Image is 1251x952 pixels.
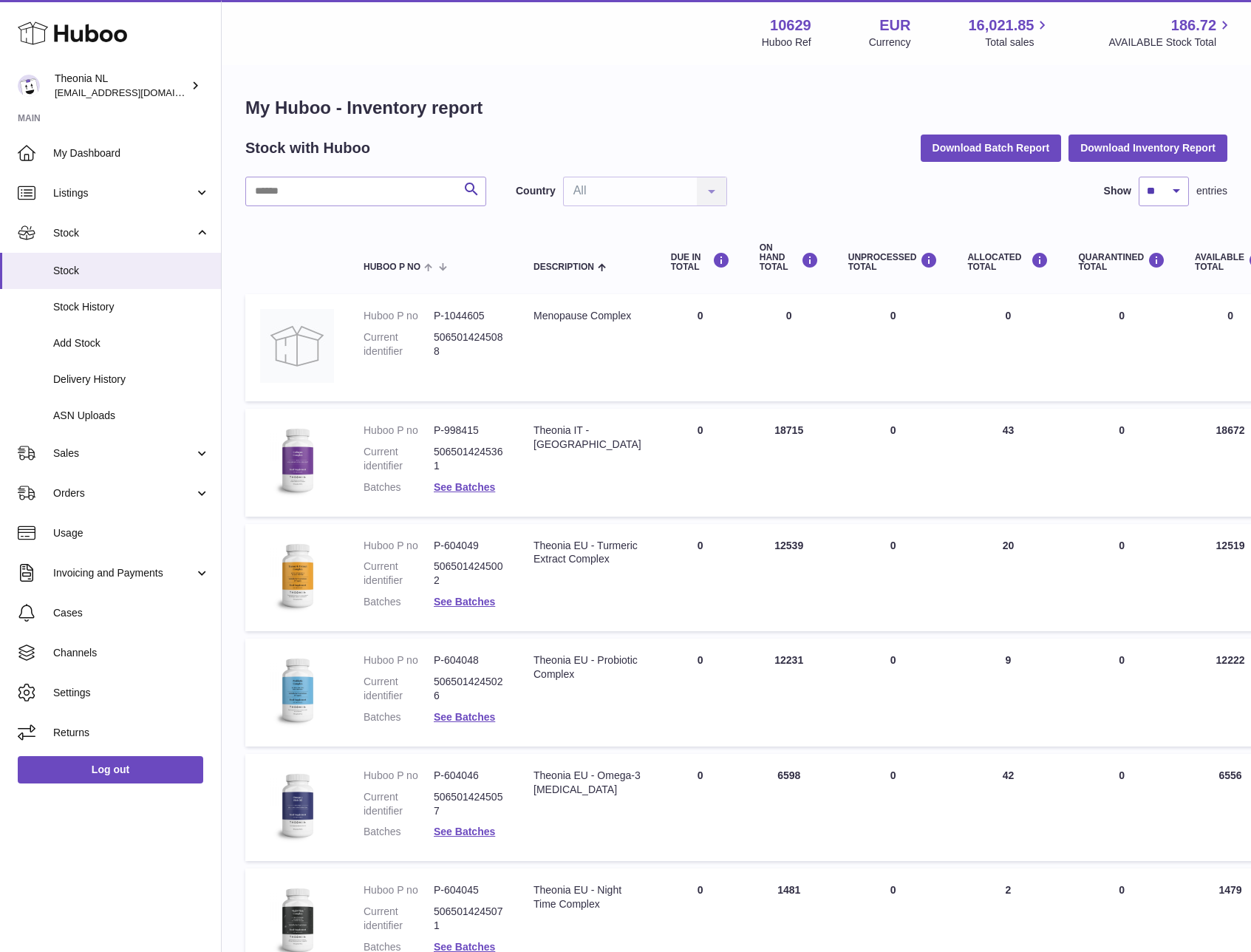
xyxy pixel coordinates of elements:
dt: Huboo P no [364,539,434,553]
span: Cases [53,606,210,620]
img: info@wholesomegoods.eu [18,75,40,97]
td: 12539 [745,524,834,632]
dd: 5065014245361 [434,445,504,473]
button: Download Batch Report [921,135,1062,161]
span: 0 [1119,310,1125,322]
span: entries [1196,184,1227,198]
a: See Batches [434,596,495,608]
td: 43 [952,409,1063,517]
span: AVAILABLE Stock Total [1108,35,1233,50]
img: product image [260,769,334,843]
span: Orders [53,486,194,500]
td: 0 [834,294,953,401]
div: DUE IN TOTAL [671,252,730,272]
div: ON HAND Total [760,243,819,273]
dd: 5065014245026 [434,675,504,703]
dt: Huboo P no [364,653,434,667]
dd: 5065014245002 [434,560,504,588]
dt: Current identifier [364,445,434,473]
div: Theonia IT - [GEOGRAPHIC_DATA] [534,424,641,452]
span: Stock [53,226,194,240]
span: 0 [1119,654,1125,666]
td: 0 [656,524,745,632]
div: Theonia EU - Omega-3 [MEDICAL_DATA] [534,769,641,797]
span: Settings [53,686,210,700]
td: 9 [952,639,1063,747]
dd: P-1044605 [434,309,504,323]
span: Huboo P no [364,262,420,272]
img: product image [260,539,334,613]
div: Theonia EU - Night Time Complex [534,883,641,911]
span: 0 [1119,424,1125,436]
td: 0 [834,524,953,632]
strong: 10629 [770,16,811,35]
dt: Current identifier [364,790,434,818]
span: ASN Uploads [53,409,210,423]
a: See Batches [434,826,495,837]
img: product image [260,309,334,383]
span: Sales [53,446,194,460]
span: Channels [53,646,210,660]
span: Stock [53,264,210,278]
span: Delivery History [53,373,210,387]
span: 0 [1119,884,1125,896]
div: Theonia NL [55,72,188,100]
img: product image [260,424,334,497]
td: 0 [745,294,834,401]
td: 0 [656,409,745,517]
td: 0 [834,409,953,517]
dt: Huboo P no [364,769,434,783]
a: Log out [18,756,203,783]
dt: Batches [364,825,434,839]
div: ALLOCATED Total [967,252,1049,272]
h1: My Huboo - Inventory report [245,96,1227,120]
td: 0 [656,294,745,401]
dt: Batches [364,595,434,609]
a: 16,021.85 Total sales [968,16,1051,50]
td: 18715 [745,409,834,517]
a: See Batches [434,481,495,493]
dd: P-604045 [434,883,504,897]
dd: P-604049 [434,539,504,553]
dd: 5065014245088 [434,330,504,358]
dt: Huboo P no [364,309,434,323]
td: 0 [656,639,745,747]
td: 12231 [745,639,834,747]
div: Theonia EU - Turmeric Extract Complex [534,539,641,567]
dd: 5065014245071 [434,905,504,933]
div: QUARANTINED Total [1078,252,1165,272]
td: 20 [952,524,1063,632]
span: 16,021.85 [968,16,1034,35]
td: 0 [834,754,953,862]
a: 186.72 AVAILABLE Stock Total [1108,16,1233,50]
dt: Batches [364,710,434,724]
span: Invoicing and Payments [53,566,194,580]
div: Menopause Complex [534,309,641,323]
td: 6598 [745,754,834,862]
h2: Stock with Huboo [245,138,370,158]
span: Returns [53,726,210,740]
span: Listings [53,186,194,200]
label: Show [1104,184,1131,198]
a: See Batches [434,711,495,723]
td: 42 [952,754,1063,862]
dt: Huboo P no [364,424,434,438]
span: Usage [53,526,210,540]
div: UNPROCESSED Total [848,252,938,272]
dt: Current identifier [364,560,434,588]
span: Stock History [53,300,210,314]
span: Total sales [985,35,1051,50]
dt: Current identifier [364,905,434,933]
strong: EUR [879,16,910,35]
span: 0 [1119,540,1125,551]
dd: P-604046 [434,769,504,783]
div: Currency [869,35,911,50]
button: Download Inventory Report [1068,135,1227,161]
div: Huboo Ref [762,35,811,50]
dt: Huboo P no [364,883,434,897]
span: My Dashboard [53,146,210,160]
dt: Current identifier [364,675,434,703]
dd: 5065014245057 [434,790,504,818]
dd: P-998415 [434,424,504,438]
span: 186.72 [1171,16,1216,35]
